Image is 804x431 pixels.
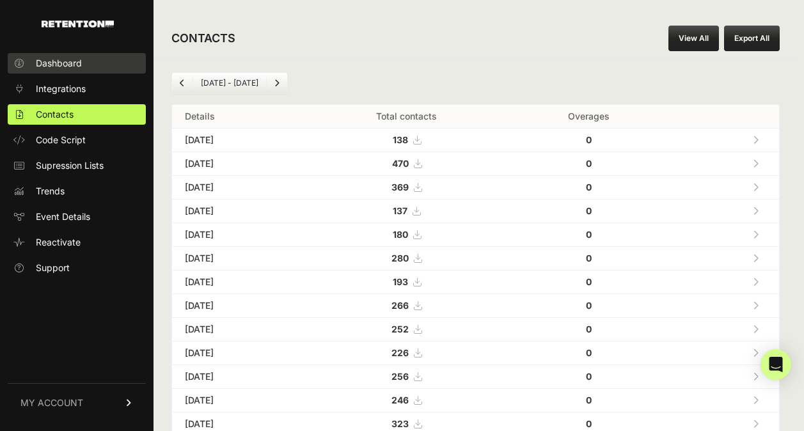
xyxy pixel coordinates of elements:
[391,253,409,263] strong: 280
[8,53,146,74] a: Dashboard
[172,176,304,200] td: [DATE]
[393,276,408,287] strong: 193
[172,341,304,365] td: [DATE]
[36,210,90,223] span: Event Details
[761,349,791,380] div: Open Intercom Messenger
[392,158,409,169] strong: 470
[42,20,114,27] img: Retention.com
[586,182,592,192] strong: 0
[8,181,146,201] a: Trends
[391,395,409,405] strong: 246
[36,236,81,249] span: Reactivate
[8,232,146,253] a: Reactivate
[586,324,592,334] strong: 0
[391,418,422,429] a: 323
[172,389,304,412] td: [DATE]
[586,229,592,240] strong: 0
[20,396,83,409] span: MY ACCOUNT
[391,347,422,358] a: 226
[586,276,592,287] strong: 0
[36,108,74,121] span: Contacts
[304,105,508,129] th: Total contacts
[172,365,304,389] td: [DATE]
[393,229,421,240] a: 180
[391,347,409,358] strong: 226
[586,134,592,145] strong: 0
[172,247,304,270] td: [DATE]
[8,207,146,227] a: Event Details
[668,26,719,51] a: View All
[172,152,304,176] td: [DATE]
[8,383,146,422] a: MY ACCOUNT
[36,134,86,146] span: Code Script
[391,182,422,192] a: 369
[172,223,304,247] td: [DATE]
[586,253,592,263] strong: 0
[172,73,193,93] a: Previous
[171,29,235,47] h2: CONTACTS
[172,318,304,341] td: [DATE]
[586,418,592,429] strong: 0
[586,205,592,216] strong: 0
[393,134,421,145] a: 138
[393,134,408,145] strong: 138
[172,200,304,223] td: [DATE]
[586,300,592,311] strong: 0
[36,159,104,172] span: Supression Lists
[391,300,409,311] strong: 266
[8,155,146,176] a: Supression Lists
[8,104,146,125] a: Contacts
[586,158,592,169] strong: 0
[392,158,422,169] a: 470
[36,185,65,198] span: Trends
[193,78,266,88] li: [DATE] - [DATE]
[393,276,421,287] a: 193
[36,82,86,95] span: Integrations
[393,205,420,216] a: 137
[172,129,304,152] td: [DATE]
[391,371,409,382] strong: 256
[391,324,409,334] strong: 252
[36,262,70,274] span: Support
[391,418,409,429] strong: 323
[391,253,422,263] a: 280
[586,347,592,358] strong: 0
[393,229,408,240] strong: 180
[586,395,592,405] strong: 0
[586,371,592,382] strong: 0
[724,26,780,51] button: Export All
[172,270,304,294] td: [DATE]
[8,130,146,150] a: Code Script
[391,300,422,311] a: 266
[393,205,407,216] strong: 137
[509,105,668,129] th: Overages
[8,79,146,99] a: Integrations
[267,73,287,93] a: Next
[36,57,82,70] span: Dashboard
[391,395,422,405] a: 246
[172,294,304,318] td: [DATE]
[172,105,304,129] th: Details
[391,371,422,382] a: 256
[391,182,409,192] strong: 369
[391,324,422,334] a: 252
[8,258,146,278] a: Support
